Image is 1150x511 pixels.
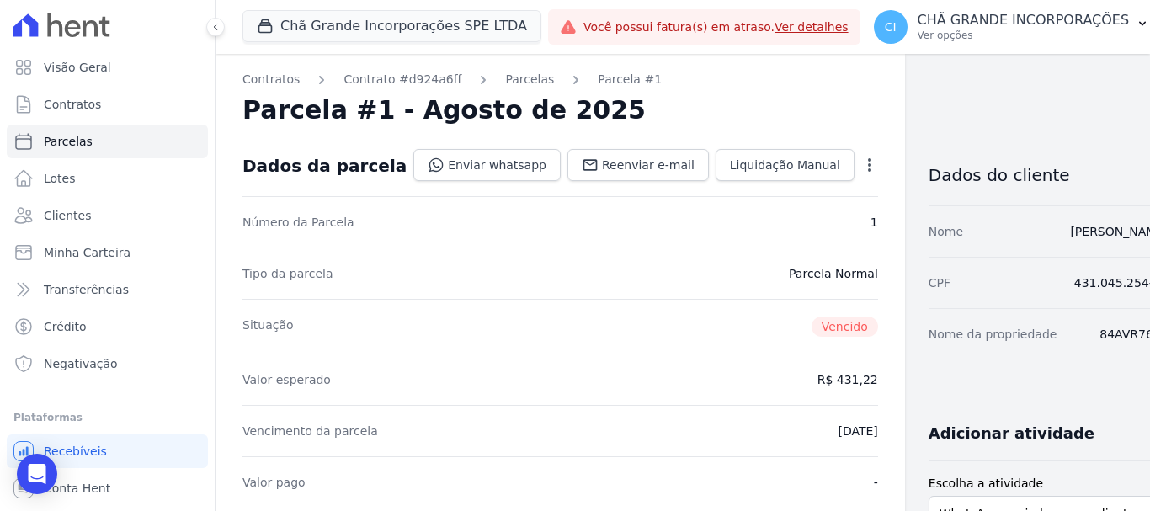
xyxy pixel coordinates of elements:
a: Enviar whatsapp [413,149,561,181]
p: Ver opções [918,29,1130,42]
a: Visão Geral [7,51,208,84]
a: Clientes [7,199,208,232]
span: Lotes [44,170,76,187]
a: Liquidação Manual [716,149,855,181]
a: Negativação [7,347,208,381]
span: Reenviar e-mail [602,157,695,173]
span: Recebíveis [44,443,107,460]
span: Parcelas [44,133,93,150]
span: Liquidação Manual [730,157,840,173]
a: Transferências [7,273,208,306]
span: Negativação [44,355,118,372]
a: Lotes [7,162,208,195]
span: Vencido [812,317,878,337]
dd: Parcela Normal [789,265,878,282]
a: Parcela #1 [598,71,662,88]
p: CHÃ GRANDE INCORPORAÇÕES [918,12,1130,29]
div: Dados da parcela [242,156,407,176]
dt: Situação [242,317,294,337]
a: Recebíveis [7,434,208,468]
dd: [DATE] [838,423,877,439]
a: Parcelas [505,71,554,88]
span: Transferências [44,281,129,298]
dt: CPF [929,274,950,291]
dt: Tipo da parcela [242,265,333,282]
div: Open Intercom Messenger [17,454,57,494]
h3: Adicionar atividade [929,423,1094,444]
a: Minha Carteira [7,236,208,269]
button: Chã Grande Incorporações SPE LTDA [242,10,541,42]
dd: R$ 431,22 [817,371,878,388]
dd: - [874,474,878,491]
a: Conta Hent [7,471,208,505]
dd: 1 [870,214,878,231]
span: CI [885,21,897,33]
a: Contratos [242,71,300,88]
a: Parcelas [7,125,208,158]
span: Contratos [44,96,101,113]
span: Conta Hent [44,480,110,497]
dt: Valor esperado [242,371,331,388]
div: Plataformas [13,407,201,428]
span: Crédito [44,318,87,335]
a: Contrato #d924a6ff [343,71,461,88]
span: Clientes [44,207,91,224]
span: Visão Geral [44,59,111,76]
span: Você possui fatura(s) em atraso. [583,19,849,36]
nav: Breadcrumb [242,71,878,88]
h2: Parcela #1 - Agosto de 2025 [242,95,646,125]
dt: Nome da propriedade [929,326,1057,343]
a: Ver detalhes [775,20,849,34]
a: Reenviar e-mail [567,149,709,181]
dt: Valor pago [242,474,306,491]
a: Contratos [7,88,208,121]
span: Minha Carteira [44,244,130,261]
dt: Vencimento da parcela [242,423,378,439]
dt: Número da Parcela [242,214,354,231]
dt: Nome [929,223,963,240]
a: Crédito [7,310,208,343]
